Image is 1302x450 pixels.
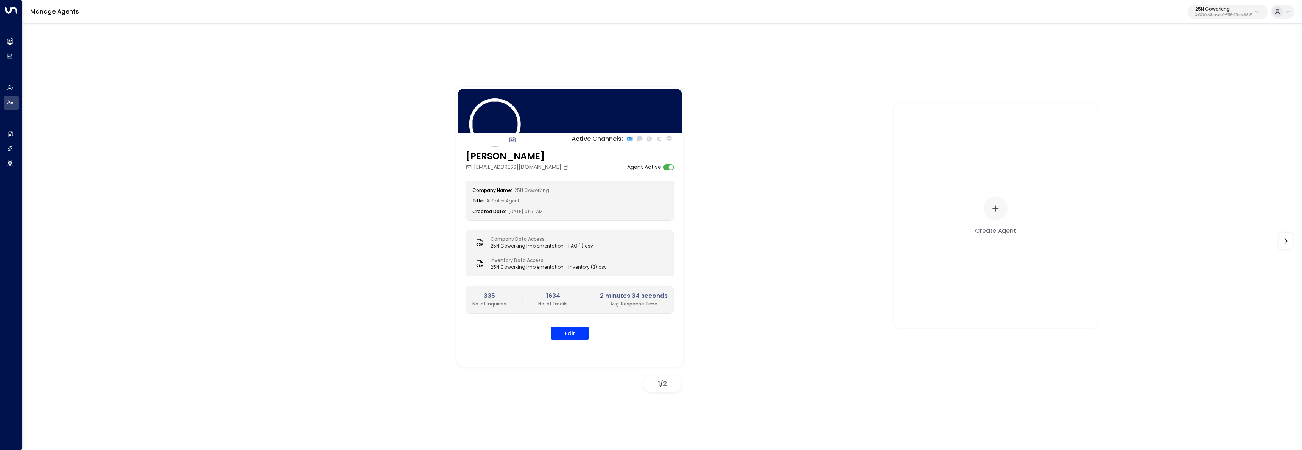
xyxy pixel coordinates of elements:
div: Create Agent [975,226,1016,235]
span: 2 [663,379,667,388]
label: Company Name: [472,187,512,193]
button: Copy [563,164,571,170]
label: Title: [472,198,484,204]
button: Edit [551,327,589,340]
span: 25N Coworking Implementation - Inventory (3).csv [491,264,607,271]
p: 25N Coworking [1195,7,1252,11]
div: [EMAIL_ADDRESS][DOMAIN_NAME] [466,163,571,171]
img: 84_headshot.jpg [469,98,521,150]
button: 25N Coworking3b9800f4-81ca-4ec0-8758-72fbe4763f36 [1188,5,1268,19]
h2: 335 [472,291,506,301]
h2: 2 minutes 34 seconds [600,291,668,301]
span: [DATE] 01:51 AM [508,208,543,215]
label: Company Data Access: [491,236,589,243]
span: 25N Coworking Implementation - FAQ (1).csv [491,243,593,249]
p: Avg. Response Time [600,301,668,307]
span: AI Sales Agent [486,198,519,204]
p: No. of Inquiries [472,301,506,307]
label: Created Date: [472,208,506,215]
p: 3b9800f4-81ca-4ec0-8758-72fbe4763f36 [1195,14,1252,17]
p: Active Channels: [572,134,623,143]
a: Manage Agents [30,7,79,16]
label: Agent Active [627,163,661,171]
span: 25N Coworking [514,187,549,193]
label: Inventory Data Access: [491,257,603,264]
span: 1 [658,379,660,388]
div: / [643,375,681,392]
p: No. of Emails [538,301,568,307]
h2: 1634 [538,291,568,301]
h3: [PERSON_NAME] [466,149,571,163]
